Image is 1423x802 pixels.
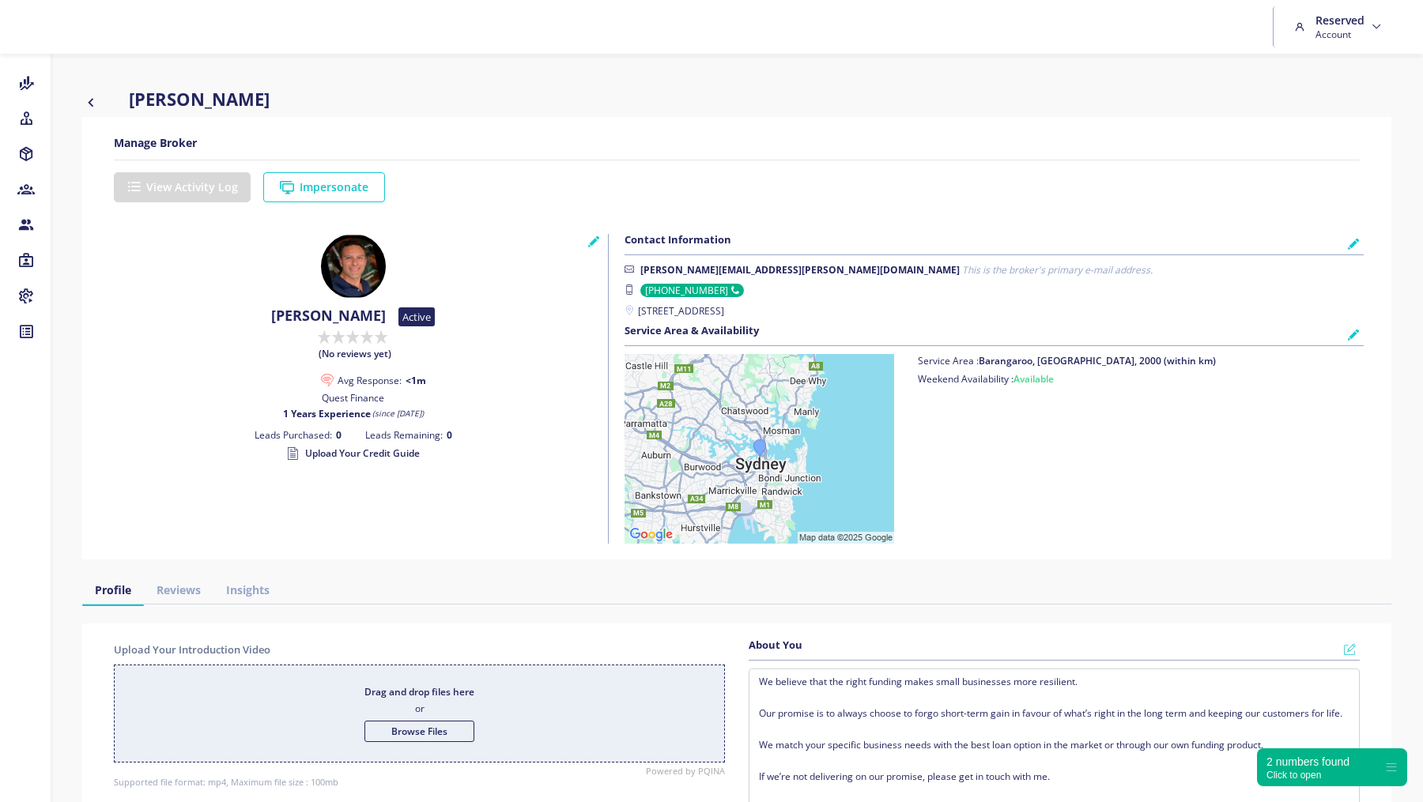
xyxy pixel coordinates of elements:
[918,354,1216,368] label: Service Area :
[1315,28,1364,41] span: Account
[213,575,282,604] a: Insights
[918,372,1216,386] label: Weekend Availability :
[271,307,386,325] h4: [PERSON_NAME]
[625,234,731,247] h5: Contact Information
[1013,372,1054,386] span: Available
[98,429,342,441] p: 0
[364,685,474,699] h6: Drag and drop files here
[364,685,474,742] div: or
[406,375,426,386] span: <1m
[98,408,608,420] p: 1 Years Experience
[365,429,443,441] span: Leads Remaining:
[1315,13,1364,28] h6: Reserved
[319,348,391,360] span: (No reviews yet)
[979,354,1216,367] b: Barangaroo, [GEOGRAPHIC_DATA], 2000 (within km)
[82,575,144,604] a: Profile
[646,767,725,774] a: Powered by PQINA
[625,354,894,544] img: staticmap
[640,284,744,297] div: [PHONE_NUMBER]
[263,172,385,202] button: Impersonate
[1289,6,1391,47] a: Reserved Account
[338,375,402,386] span: Avg Response:
[365,429,609,441] p: 0
[114,776,725,788] span: Supported file format: mp4, Maximum file size : 100mb
[640,263,960,277] b: [PERSON_NAME][EMAIL_ADDRESS][PERSON_NAME][DOMAIN_NAME]
[962,263,1153,277] small: This is the broker's primary e-mail address.
[286,445,420,462] a: Upload Your Credit Guide
[749,639,802,652] h5: About You
[372,408,424,420] i: (since [DATE])
[114,134,197,151] label: Manage Broker
[114,642,270,657] label: Upload Your Introduction Video
[625,325,759,337] h5: Service Area & Availability
[398,307,435,326] span: Active
[129,87,270,111] h4: [PERSON_NAME]
[144,575,213,604] a: Reviews
[364,721,474,742] div: Browse Files
[625,304,1364,318] label: [STREET_ADDRESS]
[321,234,386,299] img: e9f8abe8-85fd-4001-856e-b0ca30e19fe6-638941845055290342.png
[263,177,385,194] a: Impersonate
[255,429,332,441] span: Leads Purchased:
[13,11,63,43] img: brand-logo.ec75409.png
[322,391,384,405] label: Quest Finance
